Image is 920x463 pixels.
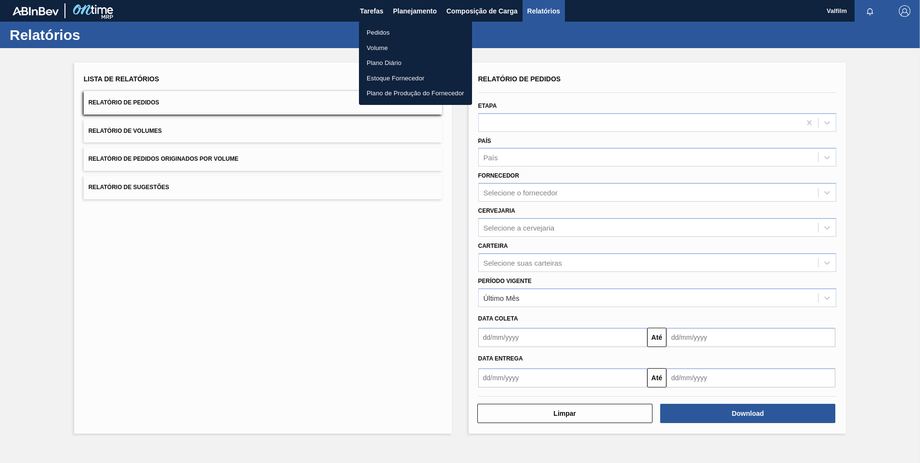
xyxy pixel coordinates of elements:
a: Plano de Produção do Fornecedor [359,86,472,101]
a: Volume [359,40,472,56]
a: Estoque Fornecedor [359,71,472,86]
a: Plano Diário [359,55,472,71]
a: Pedidos [359,25,472,40]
